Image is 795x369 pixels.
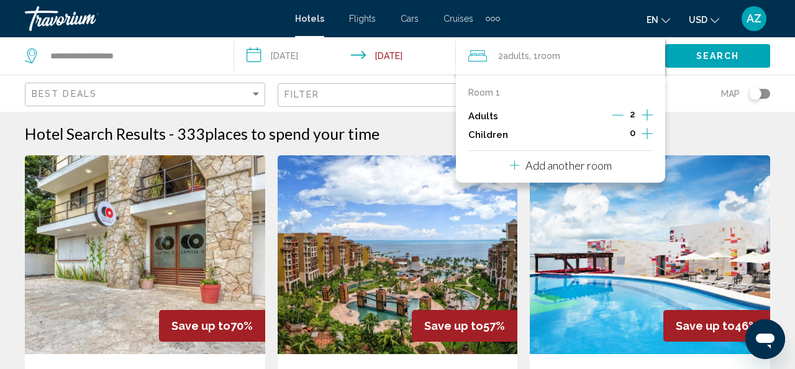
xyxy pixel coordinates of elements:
span: Save up to [424,319,483,332]
h1: Hotel Search Results [25,124,166,143]
span: AZ [747,12,761,25]
span: Map [721,85,740,102]
span: Filter [284,89,320,99]
button: Toggle map [740,88,770,99]
button: Filter [278,83,518,108]
span: Save up to [676,319,735,332]
div: 46% [663,310,770,342]
button: Add another room [510,151,612,176]
img: Hotel image [530,155,770,354]
span: 2 [498,47,529,65]
span: 0 [630,128,635,138]
button: Decrement adults [612,109,624,124]
button: Search [665,44,770,67]
p: Room 1 [468,88,500,98]
span: Adults [503,51,529,61]
div: 70% [159,310,265,342]
span: Save up to [171,319,230,332]
button: Extra navigation items [486,9,500,29]
span: , 1 [529,47,560,65]
span: Best Deals [32,89,97,99]
p: Children [468,130,508,140]
mat-select: Sort by [32,89,261,100]
span: 2 [630,109,635,119]
a: Flights [349,14,376,24]
span: - [169,124,174,143]
button: Travelers: 2 adults, 0 children [456,37,665,75]
iframe: Button to launch messaging window [745,319,785,359]
span: en [647,15,658,25]
a: Hotels [295,14,324,24]
button: Increment children [642,125,653,144]
button: Increment adults [642,107,653,125]
div: 57% [412,310,517,342]
button: User Menu [738,6,770,32]
button: Change currency [689,11,719,29]
p: Adults [468,111,498,122]
span: Search [696,52,740,61]
button: Check-in date: Oct 19, 2025 Check-out date: Oct 25, 2025 [234,37,456,75]
span: Room [538,51,560,61]
h2: 333 [177,124,379,143]
span: USD [689,15,707,25]
img: Hotel image [25,155,265,354]
img: Hotel image [278,155,518,354]
span: places to spend your time [205,124,379,143]
button: Decrement children [612,127,624,142]
button: Change language [647,11,670,29]
p: Add another room [525,158,612,172]
a: Cars [401,14,419,24]
a: Cruises [443,14,473,24]
a: Travorium [25,6,283,31]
